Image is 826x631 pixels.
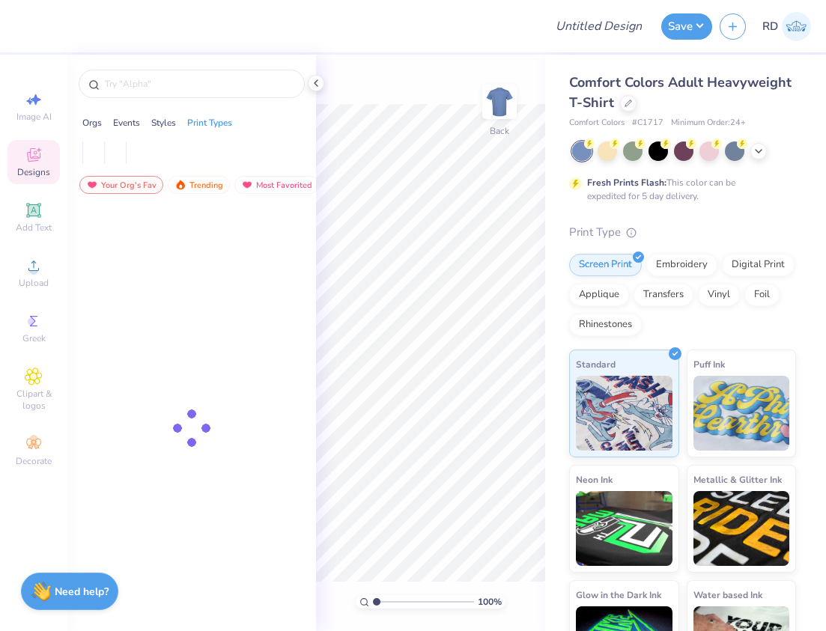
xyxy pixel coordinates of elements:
div: Orgs [82,116,102,129]
div: This color can be expedited for 5 day delivery. [587,176,771,203]
span: Image AI [16,111,52,123]
img: Metallic & Glitter Ink [693,491,790,566]
span: Greek [22,332,46,344]
div: Print Types [187,116,232,129]
span: Metallic & Glitter Ink [693,472,782,487]
div: Your Org's Fav [79,176,163,194]
div: Styles [151,116,176,129]
span: Neon Ink [576,472,613,487]
div: Applique [569,284,629,306]
input: Untitled Design [544,11,654,41]
span: Add Text [16,222,52,234]
img: Rommel Del Rosario [782,12,811,41]
span: Clipart & logos [7,388,60,412]
img: Puff Ink [693,376,790,451]
div: Rhinestones [569,314,642,336]
span: Minimum Order: 24 + [671,117,746,129]
div: Digital Print [722,254,795,276]
span: # C1717 [632,117,663,129]
span: Glow in the Dark Ink [576,587,661,603]
span: Comfort Colors [569,117,625,129]
img: Neon Ink [576,491,672,566]
div: Foil [744,284,780,306]
img: most_fav.gif [241,180,253,190]
span: Water based Ink [693,587,762,603]
span: Comfort Colors Adult Heavyweight T-Shirt [569,73,792,112]
div: Screen Print [569,254,642,276]
div: Most Favorited [234,176,319,194]
input: Try "Alpha" [103,76,295,91]
span: Puff Ink [693,356,725,372]
img: most_fav.gif [86,180,98,190]
span: Upload [19,277,49,289]
button: Save [661,13,712,40]
div: Events [113,116,140,129]
div: Back [490,124,509,138]
img: trending.gif [174,180,186,190]
div: Vinyl [698,284,740,306]
div: Transfers [634,284,693,306]
div: Print Type [569,224,796,241]
span: RD [762,18,778,35]
div: Embroidery [646,254,717,276]
span: Standard [576,356,616,372]
span: Designs [17,166,50,178]
img: Back [485,87,514,117]
img: Standard [576,376,672,451]
a: RD [762,12,811,41]
div: Trending [168,176,230,194]
span: Decorate [16,455,52,467]
strong: Need help? [55,585,109,599]
span: 100 % [478,595,502,609]
strong: Fresh Prints Flash: [587,177,666,189]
